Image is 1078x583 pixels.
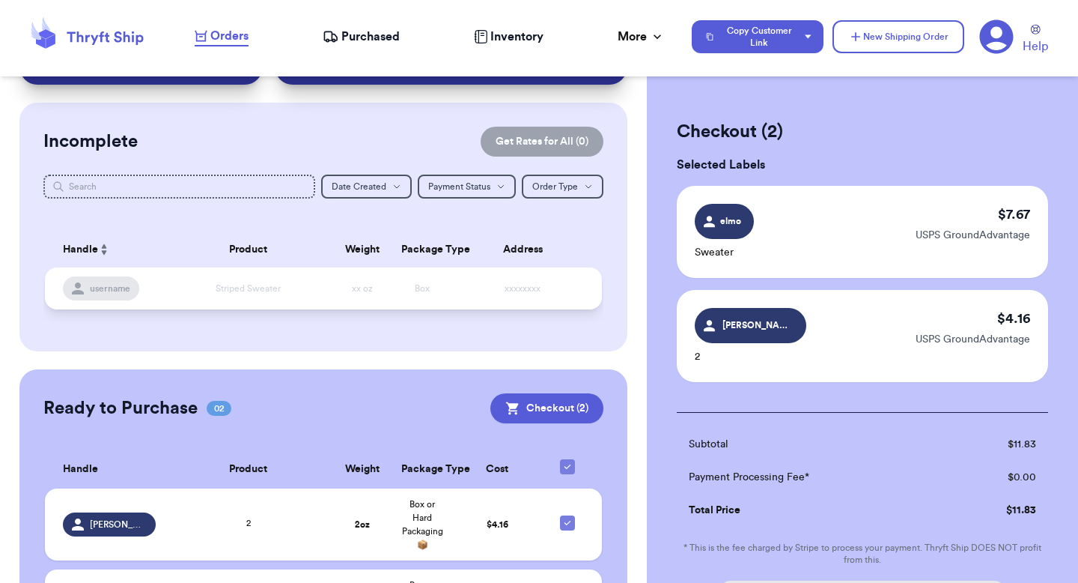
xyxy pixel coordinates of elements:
[487,520,508,529] span: $ 4.16
[246,519,251,528] span: 2
[916,332,1030,347] p: USPS GroundAdvantage
[63,242,98,258] span: Handle
[522,175,603,199] button: Order Type
[677,461,947,494] td: Payment Processing Fee*
[947,494,1048,527] td: $ 11.83
[481,127,603,157] button: Get Rates for All (0)
[998,204,1030,225] p: $ 7.67
[90,519,147,531] span: [PERSON_NAME]
[452,450,542,489] th: Cost
[916,228,1030,243] p: USPS GroundAdvantage
[43,396,198,420] h2: Ready to Purchase
[474,28,543,46] a: Inventory
[695,245,754,260] p: Sweater
[692,20,823,53] button: Copy Customer Link
[722,318,793,332] span: [PERSON_NAME]
[332,182,386,191] span: Date Created
[195,27,249,46] a: Orders
[332,450,392,489] th: Weight
[323,28,400,46] a: Purchased
[490,28,543,46] span: Inventory
[997,308,1030,329] p: $ 4.16
[452,232,602,268] th: Address
[216,284,281,293] span: Striped Sweater
[947,461,1048,494] td: $ 0.00
[677,156,1048,174] h3: Selected Labels
[415,284,430,293] span: Box
[695,349,806,364] p: 2
[355,520,370,529] strong: 2 oz
[63,462,98,477] span: Handle
[43,130,138,154] h2: Incomplete
[618,28,665,46] div: More
[428,182,490,191] span: Payment Status
[402,500,443,549] span: Box or Hard Packaging 📦
[832,20,964,53] button: New Shipping Order
[332,232,392,268] th: Weight
[418,175,516,199] button: Payment Status
[207,401,231,416] span: 02
[505,284,540,293] span: xxxxxxxx
[947,428,1048,461] td: $ 11.83
[532,182,578,191] span: Order Type
[341,28,400,46] span: Purchased
[352,284,373,293] span: xx oz
[98,241,110,259] button: Sort ascending
[677,428,947,461] td: Subtotal
[490,393,603,423] button: Checkout (2)
[43,175,315,199] input: Search
[1023,37,1048,55] span: Help
[717,214,746,228] span: elmo
[677,120,1048,144] h2: Checkout ( 2 )
[210,27,249,45] span: Orders
[677,542,1048,566] p: * This is the fee charged by Stripe to process your payment. Thryft Ship DOES NOT profit from this.
[1023,25,1048,55] a: Help
[90,283,130,294] span: username
[392,232,452,268] th: Package Type
[165,450,332,489] th: Product
[321,175,412,199] button: Date Created
[392,450,452,489] th: Package Type
[677,494,947,527] td: Total Price
[165,232,332,268] th: Product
